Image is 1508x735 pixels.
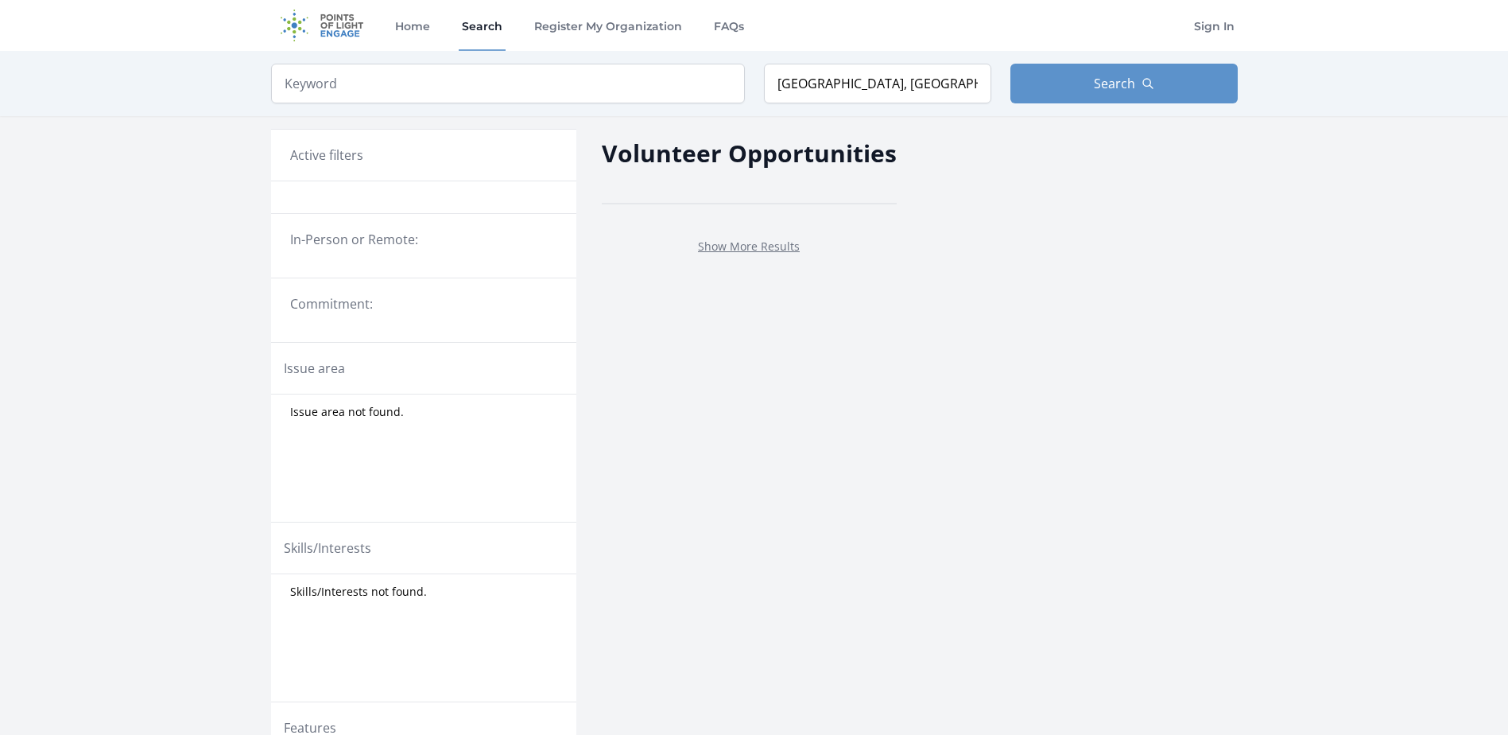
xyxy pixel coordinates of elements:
[698,239,800,254] a: Show More Results
[1094,74,1135,93] span: Search
[602,135,897,171] h2: Volunteer Opportunities
[290,146,363,165] h3: Active filters
[284,359,345,378] legend: Issue area
[290,230,557,249] legend: In-Person or Remote:
[284,539,371,558] legend: Skills/Interests
[290,584,427,600] span: Skills/Interests not found.
[290,294,557,313] legend: Commitment:
[290,404,404,420] span: Issue area not found.
[764,64,991,103] input: Location
[271,64,745,103] input: Keyword
[1010,64,1238,103] button: Search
